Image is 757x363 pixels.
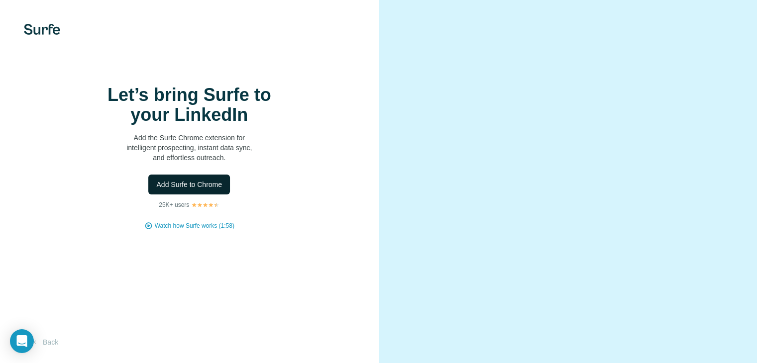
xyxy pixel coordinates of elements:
img: Surfe's logo [24,24,60,35]
span: Add Surfe to Chrome [156,180,222,189]
h1: Let’s bring Surfe to your LinkedIn [90,85,289,125]
button: Back [24,333,65,351]
div: Open Intercom Messenger [10,329,34,353]
p: 25K+ users [159,200,189,209]
img: Rating Stars [191,202,219,208]
p: Add the Surfe Chrome extension for intelligent prospecting, instant data sync, and effortless out... [90,133,289,163]
button: Watch how Surfe works (1:58) [155,221,234,230]
button: Add Surfe to Chrome [148,175,230,194]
